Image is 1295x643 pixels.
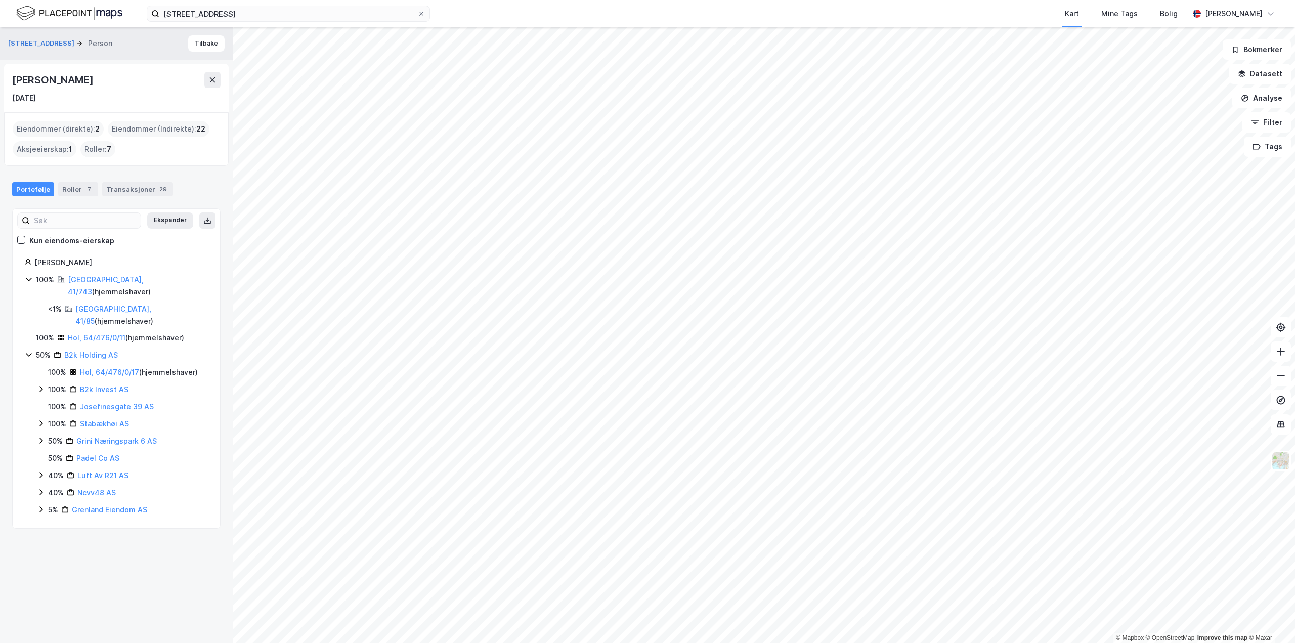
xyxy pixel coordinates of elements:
[80,419,129,428] a: Stabækhøi AS
[12,92,36,104] div: [DATE]
[196,123,205,135] span: 22
[107,143,111,155] span: 7
[36,274,54,286] div: 100%
[147,212,193,229] button: Ekspander
[102,182,173,196] div: Transaksjoner
[68,275,144,296] a: [GEOGRAPHIC_DATA], 41/743
[1223,39,1291,60] button: Bokmerker
[80,366,198,378] div: ( hjemmelshaver )
[77,471,128,480] a: Luft Av R21 AS
[1205,8,1263,20] div: [PERSON_NAME]
[12,72,95,88] div: [PERSON_NAME]
[30,213,141,228] input: Søk
[1244,137,1291,157] button: Tags
[48,504,58,516] div: 5%
[80,368,139,376] a: Hol, 64/476/0/17
[16,5,122,22] img: logo.f888ab2527a4732fd821a326f86c7f29.svg
[68,332,184,344] div: ( hjemmelshaver )
[69,143,72,155] span: 1
[1229,64,1291,84] button: Datasett
[68,274,208,298] div: ( hjemmelshaver )
[48,401,66,413] div: 100%
[29,235,114,247] div: Kun eiendoms-eierskap
[48,487,64,499] div: 40%
[48,435,63,447] div: 50%
[8,38,76,49] button: [STREET_ADDRESS]
[80,141,115,157] div: Roller :
[48,383,66,396] div: 100%
[108,121,209,137] div: Eiendommer (Indirekte) :
[58,182,98,196] div: Roller
[76,454,119,462] a: Padel Co AS
[80,385,128,394] a: B2k Invest AS
[1160,8,1178,20] div: Bolig
[12,182,54,196] div: Portefølje
[64,351,118,359] a: B2k Holding AS
[75,305,151,325] a: [GEOGRAPHIC_DATA], 41/85
[48,366,66,378] div: 100%
[36,332,54,344] div: 100%
[1116,634,1144,641] a: Mapbox
[1101,8,1138,20] div: Mine Tags
[84,184,94,194] div: 7
[1065,8,1079,20] div: Kart
[1242,112,1291,133] button: Filter
[13,141,76,157] div: Aksjeeierskap :
[48,303,62,315] div: <1%
[1244,594,1295,643] div: Kontrollprogram for chat
[68,333,125,342] a: Hol, 64/476/0/11
[48,469,64,482] div: 40%
[48,418,66,430] div: 100%
[13,121,104,137] div: Eiendommer (direkte) :
[88,37,112,50] div: Person
[1146,634,1195,641] a: OpenStreetMap
[76,437,157,445] a: Grini Næringspark 6 AS
[77,488,116,497] a: Ncvv48 AS
[1197,634,1247,641] a: Improve this map
[95,123,100,135] span: 2
[34,256,208,269] div: [PERSON_NAME]
[159,6,417,21] input: Søk på adresse, matrikkel, gårdeiere, leietakere eller personer
[157,184,169,194] div: 29
[1271,451,1290,470] img: Z
[188,35,225,52] button: Tilbake
[1244,594,1295,643] iframe: Chat Widget
[80,402,154,411] a: Josefinesgate 39 AS
[36,349,51,361] div: 50%
[72,505,147,514] a: Grenland Eiendom AS
[1232,88,1291,108] button: Analyse
[75,303,208,327] div: ( hjemmelshaver )
[48,452,63,464] div: 50%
